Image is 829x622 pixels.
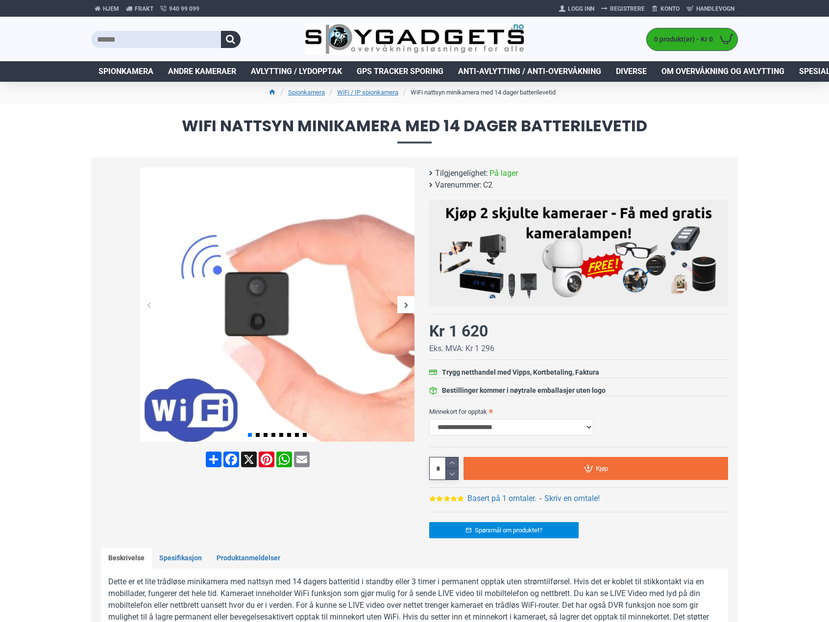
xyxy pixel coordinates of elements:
a: WhatsApp [275,452,293,467]
a: Diverse [609,61,654,82]
span: Om overvåkning og avlytting [661,66,784,77]
a: Facebook [222,452,240,467]
span: 940 99 099 [169,4,199,13]
span: Anti-avlytting / Anti-overvåkning [458,66,601,77]
span: Handlevogn [696,4,734,13]
a: Registrere [598,1,648,17]
b: Tilgjengelighet: [435,167,488,179]
a: Andre kameraer [161,61,244,82]
a: Share [205,452,222,467]
span: Go to slide 7 [295,433,299,437]
div: Kr 1 620 [429,319,488,343]
span: Go to slide 3 [264,433,268,437]
span: Avlytting / Lydopptak [251,66,342,77]
a: Konto [648,1,683,17]
div: Bestillinger kommer i nøytrale emballasjer uten logo [442,385,606,396]
a: WiFi / IP spionkamera [337,88,398,97]
span: C2 [483,179,492,191]
a: X [240,452,258,467]
span: Diverse [616,66,647,77]
div: Next slide [397,296,414,313]
span: Konto [660,4,680,13]
a: Basert på 1 omtaler. [467,493,536,504]
div: Previous slide [140,296,157,313]
span: Go to slide 1 [248,433,252,437]
label: Minnekort for opptak [429,404,728,419]
img: Kjøp 2 skjulte kameraer – Få med gratis kameralampe! [437,204,721,298]
a: Spionkamera [288,88,325,97]
img: SpyGadgets.no [305,24,525,55]
b: - [539,494,541,503]
span: Frakt [135,4,153,13]
a: Produktanmeldelser [209,548,288,569]
a: Om overvåkning og avlytting [654,61,792,82]
div: Trygg netthandel med Vipps, Kortbetaling, Faktura [442,367,599,378]
span: Go to slide 2 [256,433,260,437]
a: Spørsmål om produktet? [429,522,579,538]
span: 0 produkt(er) - Kr 0 [647,34,715,45]
img: WiFi nattsyn minikamera med 14 dager batterilevetid - SpyGadgets.no [140,167,414,442]
span: På lager [489,167,518,179]
a: Spionkamera [91,61,161,82]
a: Spesifikasjon [152,548,209,569]
span: Go to slide 8 [303,433,307,437]
a: Logg Inn [556,1,598,17]
span: Kjøp [596,465,608,472]
span: WiFi nattsyn minikamera med 14 dager batterilevetid [91,118,738,143]
span: Go to slide 6 [287,433,291,437]
a: Avlytting / Lydopptak [244,61,349,82]
span: Logg Inn [568,4,594,13]
a: Beskrivelse [101,548,152,569]
a: Pinterest [258,452,275,467]
a: Handlevogn [683,1,738,17]
span: Hjem [103,4,119,13]
a: Email [293,452,311,467]
span: Go to slide 4 [271,433,275,437]
span: Registrere [610,4,645,13]
a: 0 produkt(er) - Kr 0 [647,28,737,50]
span: GPS Tracker Sporing [357,66,443,77]
a: GPS Tracker Sporing [349,61,451,82]
span: Andre kameraer [168,66,236,77]
b: Varenummer: [435,179,482,191]
span: Go to slide 5 [279,433,283,437]
span: Spionkamera [98,66,153,77]
a: Skriv en omtale! [544,493,600,504]
a: Anti-avlytting / Anti-overvåkning [451,61,609,82]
